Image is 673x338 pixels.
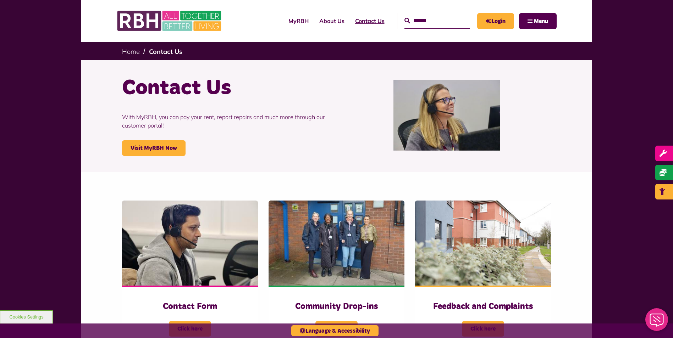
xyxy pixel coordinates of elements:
[641,306,673,338] iframe: Netcall Web Assistant for live chat
[149,47,182,56] a: Contact Us
[462,321,504,337] span: Click here
[269,201,404,286] img: Heywood Drop In 2024
[415,201,551,286] img: SAZMEDIA RBH 22FEB24 97
[291,325,379,336] button: Language & Accessibility
[393,80,500,151] img: Contact Centre February 2024 (1)
[519,13,557,29] button: Navigation
[117,7,223,35] img: RBH
[350,11,390,30] a: Contact Us
[122,47,140,56] a: Home
[136,301,244,312] h3: Contact Form
[283,301,390,312] h3: Community Drop-ins
[404,13,470,28] input: Search
[429,301,537,312] h3: Feedback and Complaints
[122,74,331,102] h1: Contact Us
[314,11,350,30] a: About Us
[283,11,314,30] a: MyRBH
[122,102,331,140] p: With MyRBH, you can pay your rent, report repairs and much more through our customer portal!
[477,13,514,29] a: MyRBH
[315,321,358,337] span: Click here
[122,201,258,286] img: Contact Centre February 2024 (4)
[122,140,186,156] a: Visit MyRBH Now
[169,321,211,337] span: Click here
[534,18,548,24] span: Menu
